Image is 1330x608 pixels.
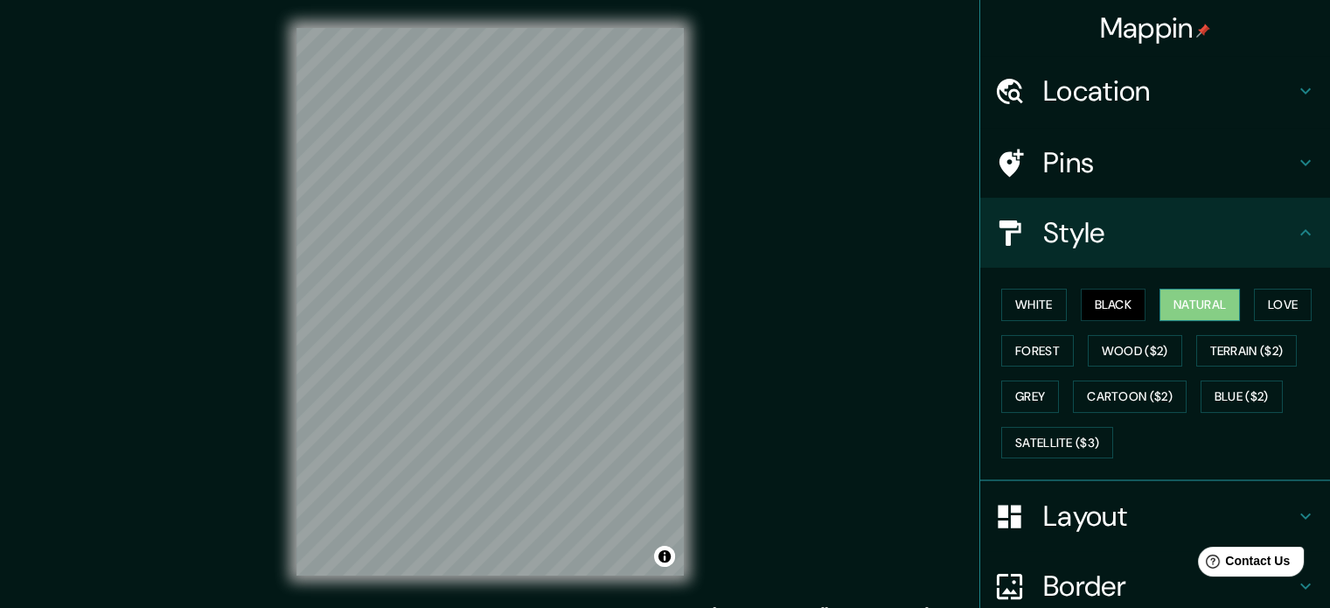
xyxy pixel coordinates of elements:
[1043,215,1295,250] h4: Style
[1196,335,1298,367] button: Terrain ($2)
[1043,145,1295,180] h4: Pins
[980,481,1330,551] div: Layout
[980,56,1330,126] div: Location
[1088,335,1182,367] button: Wood ($2)
[1043,569,1295,604] h4: Border
[1174,540,1311,589] iframe: Help widget launcher
[980,198,1330,268] div: Style
[1043,73,1295,108] h4: Location
[1201,381,1283,413] button: Blue ($2)
[1254,289,1312,321] button: Love
[1043,499,1295,534] h4: Layout
[1001,427,1113,459] button: Satellite ($3)
[654,546,675,567] button: Toggle attribution
[1001,335,1074,367] button: Forest
[1081,289,1146,321] button: Black
[980,128,1330,198] div: Pins
[1196,24,1210,38] img: pin-icon.png
[1001,289,1067,321] button: White
[1073,381,1187,413] button: Cartoon ($2)
[296,28,684,576] canvas: Map
[1100,10,1211,45] h4: Mappin
[1159,289,1240,321] button: Natural
[1001,381,1059,413] button: Grey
